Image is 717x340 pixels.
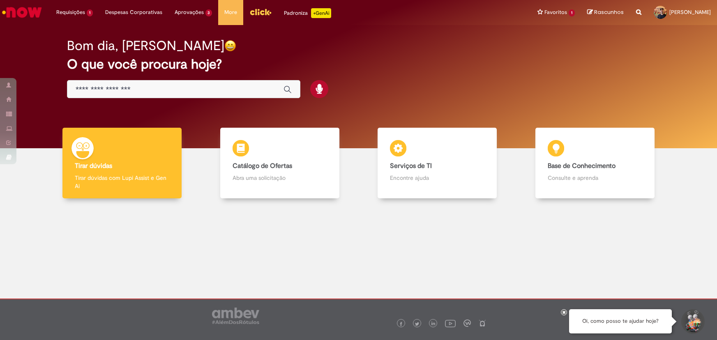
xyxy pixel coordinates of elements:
span: 1 [569,9,575,16]
span: Rascunhos [594,8,624,16]
b: Catálogo de Ofertas [233,162,292,170]
a: Rascunhos [587,9,624,16]
b: Serviços de TI [390,162,432,170]
img: happy-face.png [224,40,236,52]
img: logo_footer_linkedin.png [431,322,436,326]
div: Oi, como posso te ajudar hoje? [569,309,672,333]
h2: O que você procura hoje? [67,57,650,71]
p: +GenAi [311,8,331,18]
a: Tirar dúvidas Tirar dúvidas com Lupi Assist e Gen Ai [43,128,201,199]
a: Base de Conhecimento Consulte e aprenda [516,128,674,199]
span: Favoritos [544,8,567,16]
p: Tirar dúvidas com Lupi Assist e Gen Ai [75,174,169,190]
p: Abra uma solicitação [233,174,327,182]
span: 1 [87,9,93,16]
b: Base de Conhecimento [548,162,616,170]
div: Padroniza [284,8,331,18]
span: Requisições [56,8,85,16]
img: logo_footer_ambev_rotulo_gray.png [212,308,259,324]
h2: Bom dia, [PERSON_NAME] [67,39,224,53]
img: logo_footer_naosei.png [479,319,486,327]
span: Aprovações [175,8,204,16]
span: 3 [205,9,212,16]
span: More [224,8,237,16]
img: logo_footer_twitter.png [415,322,419,326]
img: logo_footer_youtube.png [445,318,456,329]
img: ServiceNow [1,4,43,21]
img: logo_footer_workplace.png [463,319,471,327]
p: Encontre ajuda [390,174,484,182]
button: Iniciar Conversa de Suporte [680,309,705,334]
img: click_logo_yellow_360x200.png [249,6,272,18]
span: Despesas Corporativas [105,8,162,16]
span: [PERSON_NAME] [669,9,711,16]
img: logo_footer_facebook.png [399,322,403,326]
b: Tirar dúvidas [75,162,112,170]
a: Catálogo de Ofertas Abra uma solicitação [201,128,359,199]
a: Serviços de TI Encontre ajuda [359,128,516,199]
p: Consulte e aprenda [548,174,642,182]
